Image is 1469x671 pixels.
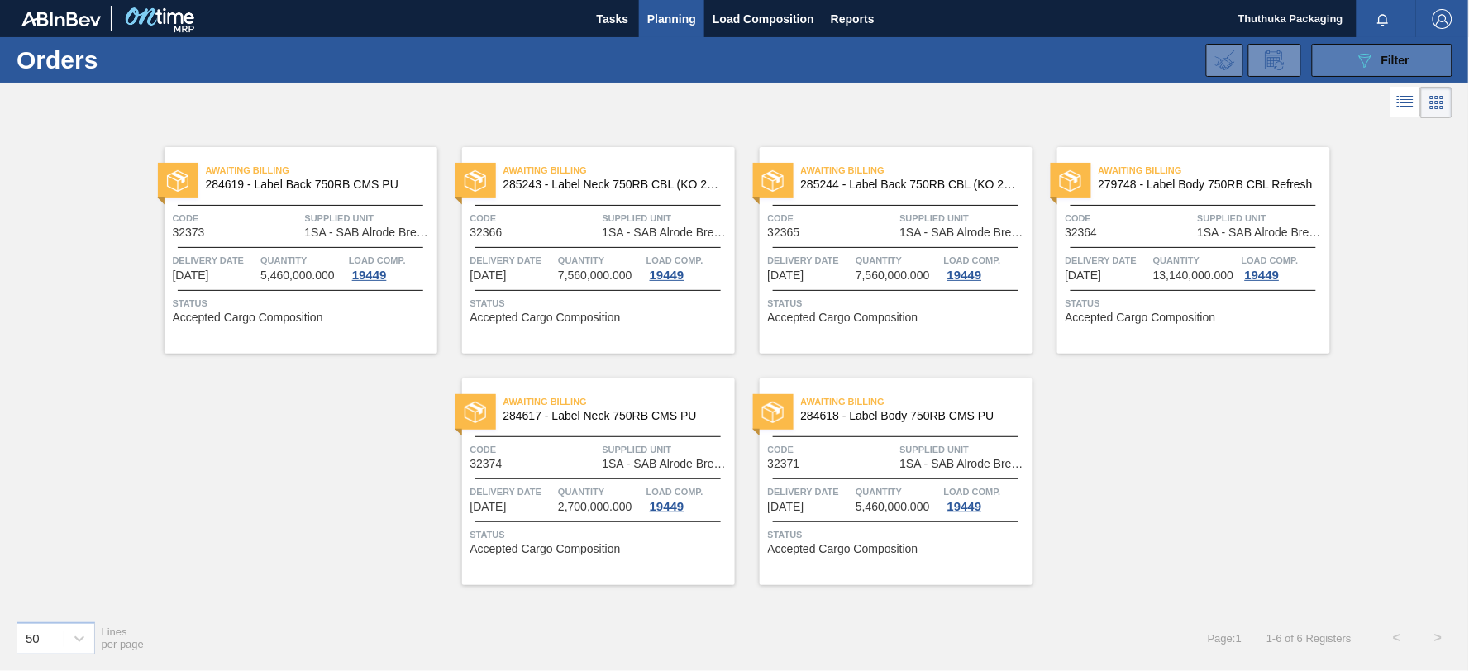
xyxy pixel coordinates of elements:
span: 284618 - Label Body 750RB CMS PU [801,410,1019,422]
span: Quantity [1153,252,1238,269]
a: statusAwaiting Billing285244 - Label Back 750RB CBL (KO 2025)Code32365Supplied Unit1SA - SAB Alro... [735,147,1033,354]
span: 5,460,000.000 [260,269,335,282]
span: Load Comp. [349,252,406,269]
button: Notifications [1357,7,1409,31]
span: 1SA - SAB Alrode Brewery [1198,226,1326,239]
div: Import Order Negotiation [1206,44,1243,77]
a: statusAwaiting Billing285243 - Label Neck 750RB CBL (KO 2025)Code32366Supplied Unit1SA - SAB Alro... [437,147,735,354]
span: Code [470,441,599,458]
span: Lines per page [102,626,145,650]
a: statusAwaiting Billing284617 - Label Neck 750RB CMS PUCode32374Supplied Unit1SA - SAB Alrode Brew... [437,378,735,585]
a: statusAwaiting Billing279748 - Label Body 750RB CBL RefreshCode32364Supplied Unit1SA - SAB Alrode... [1033,147,1330,354]
span: 5,460,000.000 [856,501,930,513]
img: Logout [1433,9,1452,29]
span: 284619 - Label Back 750RB CMS PU [206,178,424,191]
span: Code [1066,210,1194,226]
span: 7,560,000.000 [856,269,930,282]
div: 19449 [349,269,390,282]
span: Delivery Date [1066,252,1150,269]
span: Load Composition [713,9,814,29]
span: 284617 - Label Neck 750RB CMS PU [503,410,722,422]
div: 19449 [646,500,688,513]
img: status [762,402,784,423]
span: Delivery Date [173,252,257,269]
a: statusAwaiting Billing284619 - Label Back 750RB CMS PUCode32373Supplied Unit1SA - SAB Alrode Brew... [140,147,437,354]
span: Accepted Cargo Composition [768,312,918,324]
span: 32373 [173,226,205,239]
span: 32365 [768,226,800,239]
span: Reports [831,9,875,29]
span: Supplied Unit [603,441,731,458]
span: Code [768,441,896,458]
a: Load Comp.19449 [646,252,731,282]
span: Status [1066,295,1326,312]
span: 1SA - SAB Alrode Brewery [603,458,731,470]
a: statusAwaiting Billing284618 - Label Body 750RB CMS PUCode32371Supplied Unit1SA - SAB Alrode Brew... [735,378,1033,585]
span: Page : 1 [1208,632,1242,645]
div: 19449 [646,269,688,282]
span: Status [470,526,731,543]
span: 285243 - Label Neck 750RB CBL (KO 2025) [503,178,722,191]
button: > [1418,617,1459,659]
img: status [465,170,486,192]
div: Order Review Request [1248,44,1301,77]
div: 50 [26,631,40,645]
span: 2,700,000.000 [558,501,632,513]
span: 1SA - SAB Alrode Brewery [900,458,1028,470]
span: Code [768,210,896,226]
span: Load Comp. [646,252,703,269]
span: Filter [1381,54,1409,67]
span: 10/05/2025 [768,269,804,282]
span: Accepted Cargo Composition [173,312,323,324]
span: 32364 [1066,226,1098,239]
img: status [465,402,486,423]
a: Load Comp.19449 [944,483,1028,513]
span: 7,560,000.000 [558,269,632,282]
span: Load Comp. [944,483,1001,500]
span: Status [768,295,1028,312]
span: Code [173,210,301,226]
span: Awaiting Billing [1099,162,1330,178]
span: Planning [647,9,696,29]
span: Delivery Date [768,252,852,269]
span: Supplied Unit [305,210,433,226]
span: 1SA - SAB Alrode Brewery [305,226,433,239]
span: Quantity [558,483,642,500]
div: 19449 [944,269,985,282]
span: Status [768,526,1028,543]
span: 10/05/2025 [1066,269,1102,282]
span: 1SA - SAB Alrode Brewery [603,226,731,239]
span: Awaiting Billing [801,162,1033,178]
div: List Vision [1390,87,1421,118]
span: Load Comp. [646,483,703,500]
span: Delivery Date [470,252,555,269]
span: Accepted Cargo Composition [470,543,621,555]
span: 285244 - Label Back 750RB CBL (KO 2025) [801,178,1019,191]
a: Load Comp.19449 [646,483,731,513]
span: Load Comp. [1242,252,1299,269]
span: Accepted Cargo Composition [768,543,918,555]
span: Quantity [856,252,940,269]
span: Status [470,295,731,312]
span: Code [470,210,599,226]
a: Load Comp.19449 [1242,252,1326,282]
span: Awaiting Billing [801,393,1033,410]
span: 10/05/2025 [470,501,507,513]
span: 32366 [470,226,503,239]
img: TNhmsLtSVTkK8tSr43FrP2fwEKptu5GPRR3wAAAABJRU5ErkJggg== [21,12,101,26]
span: Tasks [594,9,631,29]
span: 32371 [768,458,800,470]
span: Supplied Unit [900,441,1028,458]
span: 10/05/2025 [768,501,804,513]
span: Delivery Date [768,483,852,500]
span: 13,140,000.000 [1153,269,1233,282]
span: 279748 - Label Body 750RB CBL Refresh [1099,178,1317,191]
span: 1SA - SAB Alrode Brewery [900,226,1028,239]
span: Status [173,295,433,312]
div: 19449 [1242,269,1283,282]
span: Supplied Unit [603,210,731,226]
span: Supplied Unit [900,210,1028,226]
img: status [1060,170,1081,192]
h1: Orders [17,50,260,69]
span: Accepted Cargo Composition [1066,312,1216,324]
